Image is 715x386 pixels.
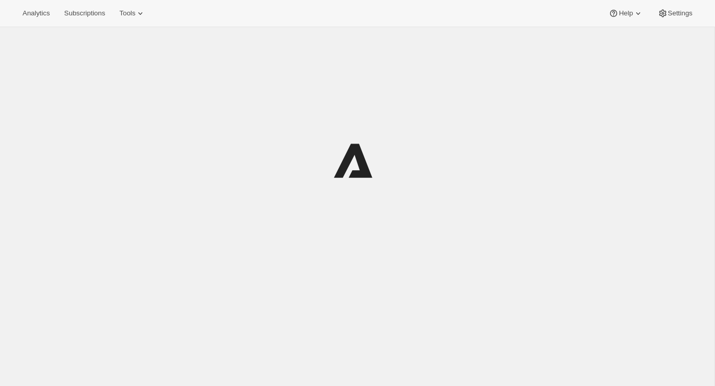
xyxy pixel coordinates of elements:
[602,6,649,21] button: Help
[58,6,111,21] button: Subscriptions
[23,9,50,17] span: Analytics
[113,6,152,21] button: Tools
[64,9,105,17] span: Subscriptions
[619,9,633,17] span: Help
[668,9,692,17] span: Settings
[651,6,699,21] button: Settings
[119,9,135,17] span: Tools
[16,6,56,21] button: Analytics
